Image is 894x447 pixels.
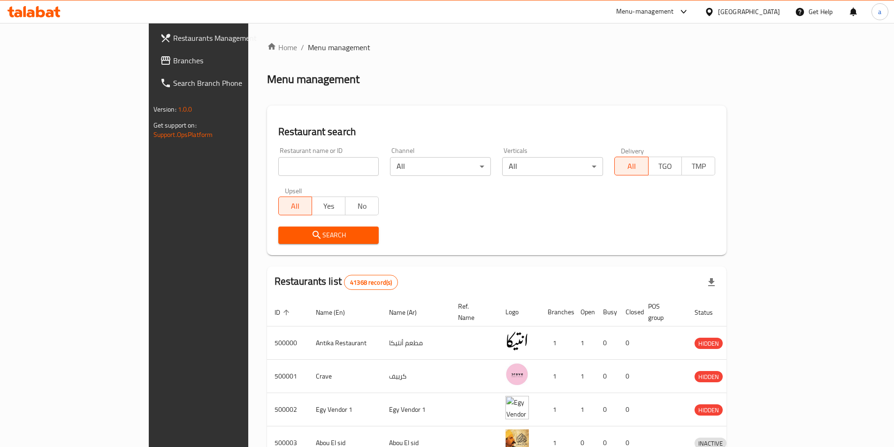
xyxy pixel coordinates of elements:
[681,157,715,175] button: TMP
[308,360,382,393] td: Crave
[285,187,302,194] label: Upsell
[153,72,298,94] a: Search Branch Phone
[382,393,451,426] td: Egy Vendor 1
[153,49,298,72] a: Branches
[301,42,304,53] li: /
[540,393,573,426] td: 1
[652,159,678,173] span: TGO
[502,157,603,176] div: All
[458,301,487,323] span: Ref. Name
[596,360,618,393] td: 0
[308,393,382,426] td: Egy Vendor 1
[267,72,359,87] h2: Menu management
[498,298,540,326] th: Logo
[540,326,573,360] td: 1
[153,119,197,131] span: Get support on:
[618,298,641,326] th: Closed
[173,55,290,66] span: Branches
[283,199,308,213] span: All
[316,199,342,213] span: Yes
[278,125,716,139] h2: Restaurant search
[178,103,192,115] span: 1.0.0
[312,197,345,215] button: Yes
[695,307,725,318] span: Status
[878,7,881,17] span: a
[573,326,596,360] td: 1
[173,77,290,89] span: Search Branch Phone
[286,229,372,241] span: Search
[700,271,723,294] div: Export file
[695,371,723,382] div: HIDDEN
[686,159,711,173] span: TMP
[616,6,674,17] div: Menu-management
[349,199,375,213] span: No
[344,275,398,290] div: Total records count
[389,307,429,318] span: Name (Ar)
[695,371,723,382] span: HIDDEN
[390,157,491,176] div: All
[596,393,618,426] td: 0
[695,338,723,349] span: HIDDEN
[618,326,641,360] td: 0
[153,103,176,115] span: Version:
[505,329,529,353] img: Antika Restaurant
[618,360,641,393] td: 0
[267,42,727,53] nav: breadcrumb
[596,326,618,360] td: 0
[648,301,676,323] span: POS group
[614,157,648,175] button: All
[621,147,644,154] label: Delivery
[618,393,641,426] td: 0
[308,326,382,360] td: Antika Restaurant
[505,363,529,386] img: Crave
[573,393,596,426] td: 1
[153,27,298,49] a: Restaurants Management
[316,307,357,318] span: Name (En)
[308,42,370,53] span: Menu management
[278,227,379,244] button: Search
[275,307,292,318] span: ID
[619,159,644,173] span: All
[718,7,780,17] div: [GEOGRAPHIC_DATA]
[573,360,596,393] td: 1
[278,157,379,176] input: Search for restaurant name or ID..
[345,197,379,215] button: No
[596,298,618,326] th: Busy
[695,338,723,349] div: HIDDEN
[344,278,397,287] span: 41368 record(s)
[573,298,596,326] th: Open
[505,396,529,419] img: Egy Vendor 1
[540,360,573,393] td: 1
[382,360,451,393] td: كرييف
[540,298,573,326] th: Branches
[695,405,723,416] span: HIDDEN
[153,129,213,141] a: Support.OpsPlatform
[278,197,312,215] button: All
[648,157,682,175] button: TGO
[382,326,451,360] td: مطعم أنتيكا
[173,32,290,44] span: Restaurants Management
[275,274,398,290] h2: Restaurants list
